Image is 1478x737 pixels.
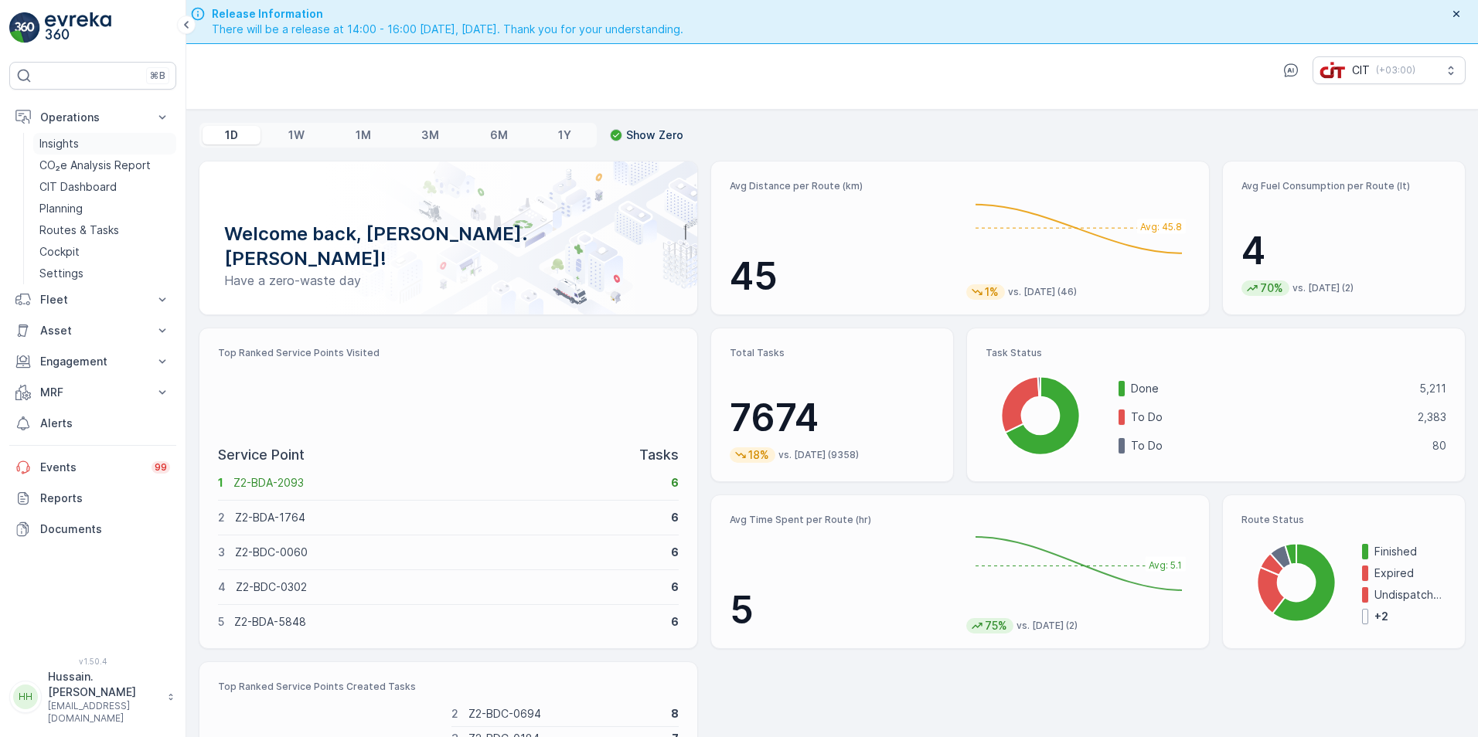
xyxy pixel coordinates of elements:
[1017,620,1078,632] p: vs. [DATE] (2)
[150,70,165,82] p: ⌘B
[155,461,167,474] p: 99
[218,444,305,466] p: Service Point
[39,201,83,216] p: Planning
[218,681,679,693] p: Top Ranked Service Points Created Tasks
[39,266,83,281] p: Settings
[730,514,954,526] p: Avg Time Spent per Route (hr)
[39,244,80,260] p: Cockpit
[13,684,38,709] div: HH
[1313,56,1466,84] button: CIT(+03:00)
[1241,228,1446,274] p: 4
[1374,565,1446,581] p: Expired
[218,510,225,525] p: 2
[48,669,159,700] p: Hussain.[PERSON_NAME]
[9,102,176,133] button: Operations
[639,444,679,466] p: Tasks
[33,198,176,219] a: Planning
[33,133,176,155] a: Insights
[40,416,170,431] p: Alerts
[288,127,305,143] p: 1W
[45,12,111,43] img: logo_light-DOdMpM7g.png
[983,284,1000,300] p: 1%
[33,241,176,263] a: Cockpit
[40,323,145,338] p: Asset
[40,292,145,307] p: Fleet
[234,614,661,630] p: Z2-BDA-5848
[1241,180,1446,192] p: Avg Fuel Consumption per Route (lt)
[671,475,679,491] p: 6
[235,510,661,525] p: Z2-BDA-1764
[1292,282,1354,294] p: vs. [DATE] (2)
[730,253,954,300] p: 45
[671,614,679,630] p: 6
[40,385,145,400] p: MRF
[40,110,145,125] p: Operations
[224,222,673,271] p: Welcome back, [PERSON_NAME].[PERSON_NAME]!
[1374,609,1391,624] p: + 2
[9,12,40,43] img: logo
[9,483,176,514] a: Reports
[33,263,176,284] a: Settings
[558,127,571,143] p: 1Y
[671,579,679,595] p: 6
[218,347,679,359] p: Top Ranked Service Points Visited
[671,706,679,722] p: 8
[48,700,159,725] p: [EMAIL_ADDRESS][DOMAIN_NAME]
[233,475,661,491] p: Z2-BDA-2093
[1376,64,1415,76] p: ( +03:00 )
[9,408,176,439] a: Alerts
[225,127,238,143] p: 1D
[9,377,176,408] button: MRF
[1374,587,1446,603] p: Undispatched
[40,460,142,475] p: Events
[218,545,225,560] p: 3
[1008,286,1077,298] p: vs. [DATE] (46)
[421,127,439,143] p: 3M
[33,176,176,198] a: CIT Dashboard
[9,657,176,666] span: v 1.50.4
[9,315,176,346] button: Asset
[490,127,508,143] p: 6M
[451,706,458,722] p: 2
[9,669,176,725] button: HHHussain.[PERSON_NAME][EMAIL_ADDRESS][DOMAIN_NAME]
[40,354,145,369] p: Engagement
[40,521,170,537] p: Documents
[671,510,679,525] p: 6
[9,514,176,545] a: Documents
[40,491,170,506] p: Reports
[730,587,954,633] p: 5
[730,347,935,359] p: Total Tasks
[218,475,223,491] p: 1
[9,452,176,483] a: Events99
[983,618,1009,633] p: 75%
[218,579,226,595] p: 4
[33,155,176,176] a: CO₂e Analysis Report
[626,127,683,143] p: Show Zero
[1419,381,1446,396] p: 5,211
[1131,438,1422,453] p: To Do
[986,347,1446,359] p: Task Status
[1320,62,1346,79] img: cit-logo_pOk6rL0.png
[33,219,176,241] a: Routes & Tasks
[671,545,679,560] p: 6
[39,179,117,195] p: CIT Dashboard
[212,22,683,37] span: There will be a release at 14:00 - 16:00 [DATE], [DATE]. Thank you for your understanding.
[468,706,661,722] p: Z2-BDC-0694
[1241,514,1446,526] p: Route Status
[212,6,683,22] span: Release Information
[39,158,151,173] p: CO₂e Analysis Report
[235,545,661,560] p: Z2-BDC-0060
[1131,381,1409,396] p: Done
[1374,544,1446,559] p: Finished
[236,579,661,595] p: Z2-BDC-0302
[224,271,673,290] p: Have a zero-waste day
[778,449,859,461] p: vs. [DATE] (9358)
[9,284,176,315] button: Fleet
[356,127,371,143] p: 1M
[1258,280,1285,296] p: 70%
[1432,438,1446,453] p: 80
[1352,63,1370,78] p: CIT
[39,136,79,151] p: Insights
[730,180,954,192] p: Avg Distance per Route (km)
[39,222,119,238] p: Routes & Tasks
